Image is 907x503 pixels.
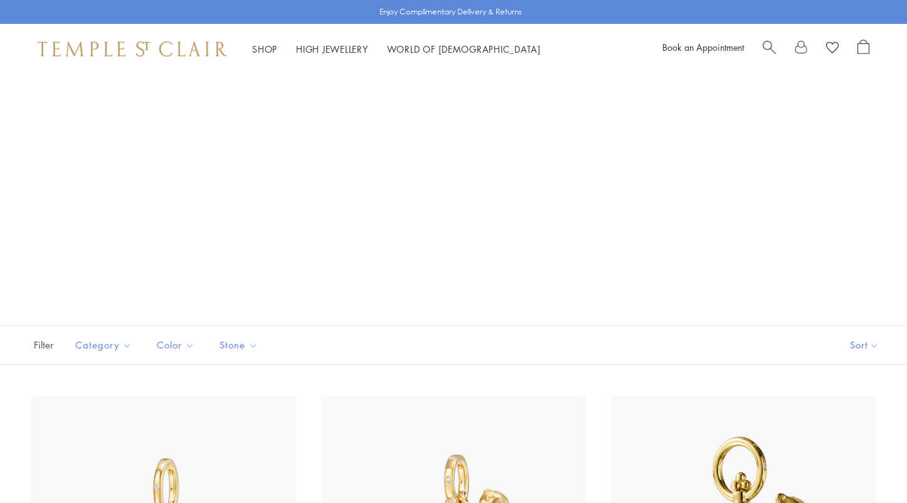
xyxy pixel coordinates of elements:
button: Category [66,331,141,359]
a: ShopShop [252,43,277,55]
p: Enjoy Complimentary Delivery & Returns [379,6,522,18]
button: Show sort by [822,326,907,364]
span: Stone [213,337,267,353]
a: High JewelleryHigh Jewellery [296,43,368,55]
a: Book an Appointment [662,41,744,53]
a: Search [763,40,776,58]
button: Stone [210,331,267,359]
nav: Main navigation [252,41,541,57]
a: World of [DEMOGRAPHIC_DATA]World of [DEMOGRAPHIC_DATA] [387,43,541,55]
a: View Wishlist [826,40,839,58]
span: Color [151,337,204,353]
span: Category [69,337,141,353]
iframe: Gorgias live chat messenger [844,444,894,490]
button: Color [147,331,204,359]
img: Temple St. Clair [38,41,227,57]
a: Open Shopping Bag [857,40,869,58]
